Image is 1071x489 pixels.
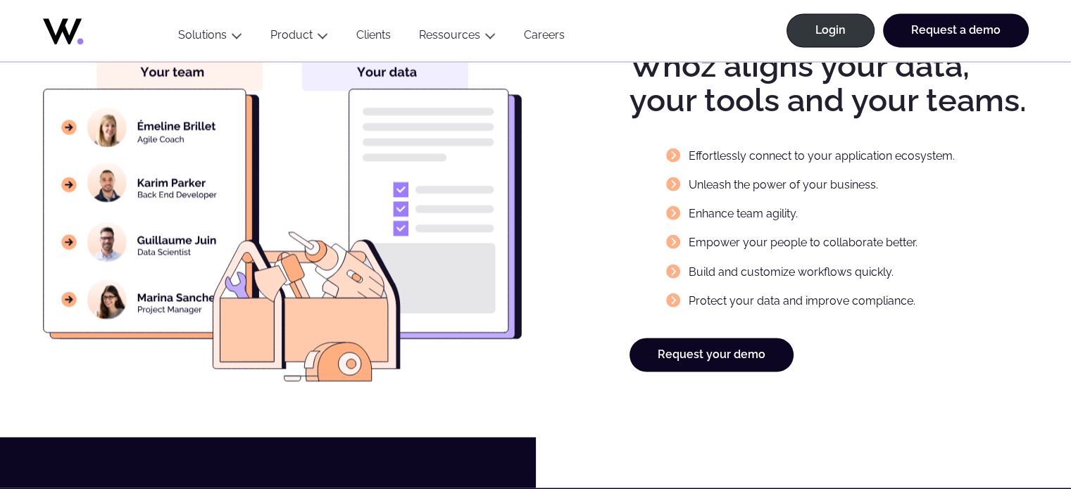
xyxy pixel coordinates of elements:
[137,236,215,244] g: Guillaume Juin
[666,292,962,310] li: Protect your data and improve compliance.
[342,28,405,47] a: Clients
[630,338,794,371] a: Request your demo
[666,147,962,165] li: Effortlessly connect to your application ecosystem.
[666,263,962,281] li: Build and customize workflows quickly.
[137,136,184,144] g: Agile Coach
[666,205,962,222] li: Enhance team agility.
[883,13,1029,47] a: Request a demo
[510,28,579,47] a: Careers
[666,234,962,251] li: Empower your people to collaborate better.
[138,305,201,313] g: Project Manager
[419,28,480,42] a: Ressources
[978,396,1051,469] iframe: Chatbot
[666,176,962,193] li: Unleash the power of your business.
[138,248,191,255] g: Data Scientist
[137,293,220,301] g: Marina Sanchez
[270,28,313,42] a: Product
[164,28,256,47] button: Solutions
[630,47,1027,120] strong: Whoz aligns your data, your tools and your teams.
[137,120,215,130] g: Émeline Brillet
[140,67,203,76] g: Your team
[138,191,217,198] g: Back End Developer
[256,28,342,47] button: Product
[787,13,875,47] a: Login
[405,28,510,47] button: Ressources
